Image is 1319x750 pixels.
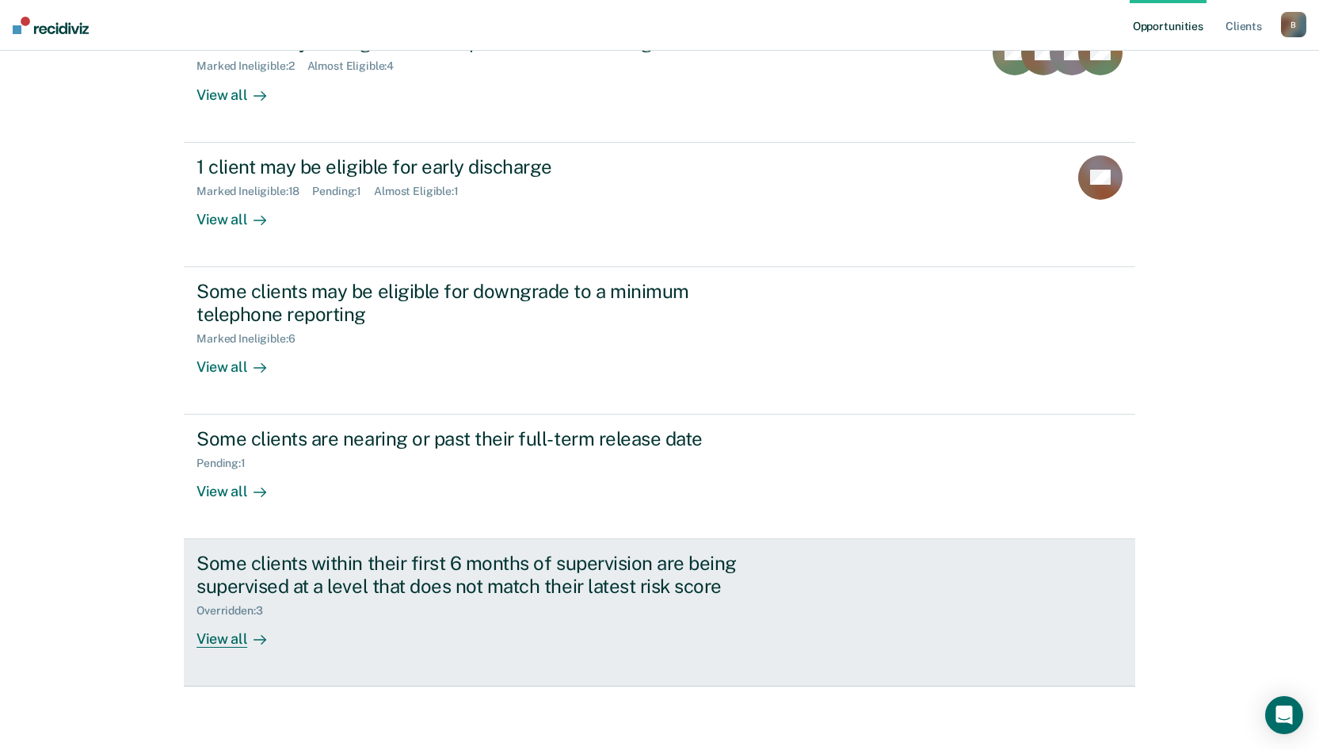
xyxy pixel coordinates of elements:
[196,618,285,649] div: View all
[196,457,258,470] div: Pending : 1
[1281,12,1306,37] button: B
[307,59,407,73] div: Almost Eligible : 4
[196,197,285,228] div: View all
[184,539,1135,687] a: Some clients within their first 6 months of supervision are being supervised at a level that does...
[196,345,285,376] div: View all
[184,267,1135,415] a: Some clients may be eligible for downgrade to a minimum telephone reportingMarked Ineligible:6Vie...
[312,185,374,198] div: Pending : 1
[196,59,307,73] div: Marked Ineligible : 2
[374,185,471,198] div: Almost Eligible : 1
[196,604,275,618] div: Overridden : 3
[196,470,285,501] div: View all
[196,73,285,104] div: View all
[1265,696,1303,734] div: Open Intercom Messenger
[196,185,312,198] div: Marked Ineligible : 18
[184,415,1135,539] a: Some clients are nearing or past their full-term release datePending:1View all
[196,155,753,178] div: 1 client may be eligible for early discharge
[184,143,1135,267] a: 1 client may be eligible for early dischargeMarked Ineligible:18Pending:1Almost Eligible:1View all
[196,332,307,346] div: Marked Ineligible : 6
[196,552,753,598] div: Some clients within their first 6 months of supervision are being supervised at a level that does...
[13,17,89,34] img: Recidiviz
[184,17,1135,143] a: 4 clients may be eligible for a supervision level downgradeMarked Ineligible:2Almost Eligible:4Vi...
[196,280,753,326] div: Some clients may be eligible for downgrade to a minimum telephone reporting
[196,427,753,450] div: Some clients are nearing or past their full-term release date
